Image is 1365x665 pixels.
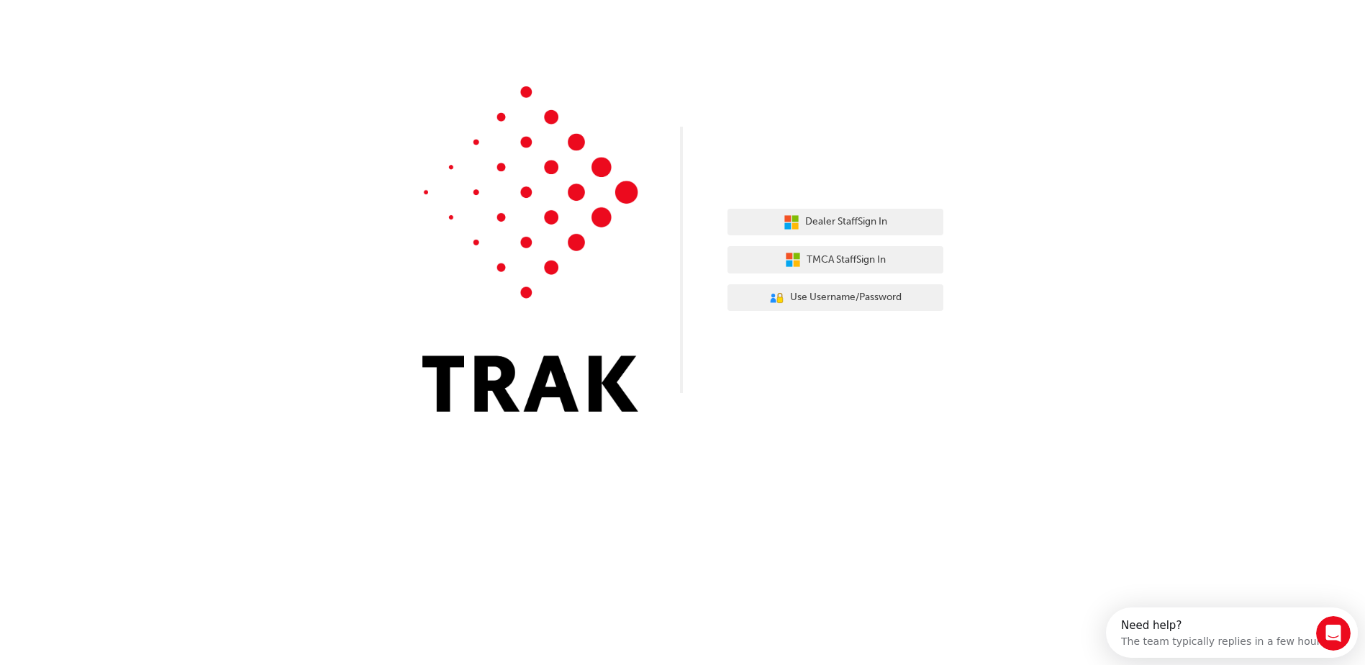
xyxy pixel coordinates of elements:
[15,24,223,39] div: The team typically replies in a few hours.
[807,252,886,268] span: TMCA Staff Sign In
[1316,616,1351,651] iframe: Intercom live chat
[727,246,943,273] button: TMCA StaffSign In
[422,86,638,412] img: Trak
[805,214,887,230] span: Dealer Staff Sign In
[727,284,943,312] button: Use Username/Password
[790,289,902,306] span: Use Username/Password
[6,6,266,45] div: Open Intercom Messenger
[1106,607,1358,658] iframe: Intercom live chat discovery launcher
[727,209,943,236] button: Dealer StaffSign In
[15,12,223,24] div: Need help?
